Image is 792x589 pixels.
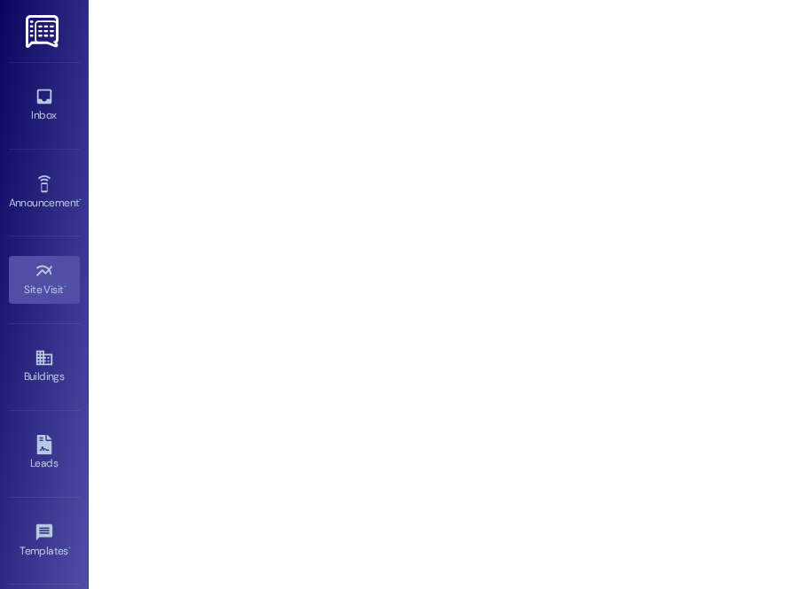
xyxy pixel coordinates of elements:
span: • [68,542,71,554]
a: Templates • [9,517,80,565]
a: Leads [9,430,80,477]
a: Inbox [9,81,80,129]
a: Site Visit • [9,256,80,304]
span: • [64,281,67,293]
a: Buildings [9,343,80,391]
span: • [79,194,82,206]
img: ResiDesk Logo [26,15,62,48]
